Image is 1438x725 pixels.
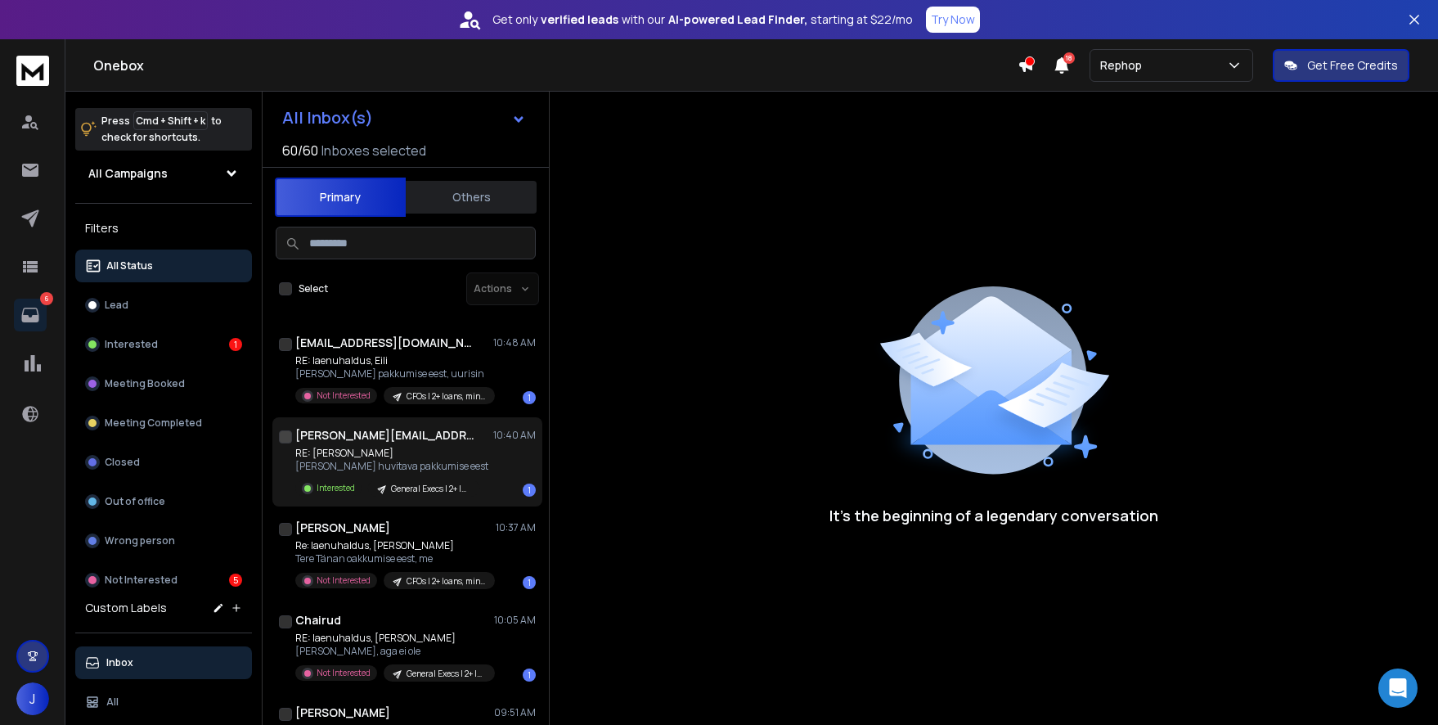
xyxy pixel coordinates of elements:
p: Inbox [106,656,133,669]
p: [PERSON_NAME], aga ei ole [295,645,492,658]
p: Re: laenuhaldus, [PERSON_NAME] [295,539,492,552]
strong: AI-powered Lead Finder, [668,11,807,28]
button: Out of office [75,485,252,518]
span: Cmd + Shift + k [133,111,208,130]
p: Get Free Credits [1307,57,1398,74]
h1: All Campaigns [88,165,168,182]
p: All Status [106,259,153,272]
button: Interested1 [75,328,252,361]
p: Out of office [105,495,165,508]
div: 1 [523,391,536,404]
p: Meeting Completed [105,417,202,430]
button: Primary [275,178,406,217]
p: CFOs | 2+ loans, min 40% maturity [DATE] | All value props | 1contact | [DATE] [407,390,485,403]
h1: Onebox [93,56,1018,75]
p: General Execs | 2+ loans, min 40% maturity [DATE] | General Value Props | [DATE] [407,668,485,680]
p: [PERSON_NAME] pakkumise eest, uurisin [295,367,492,381]
p: Not Interested [105,574,178,587]
p: Get only with our starting at $22/mo [492,11,913,28]
p: RE: laenuhaldus, [PERSON_NAME] [295,632,492,645]
p: Not Interested [317,574,371,587]
h1: [PERSON_NAME] [295,520,390,536]
button: Get Free Credits [1273,49,1409,82]
button: All Inbox(s) [269,101,539,134]
p: 10:40 AM [493,429,536,442]
a: 6 [14,299,47,331]
p: Press to check for shortcuts. [101,113,222,146]
button: Wrong person [75,525,252,557]
button: All Campaigns [75,157,252,190]
button: Inbox [75,646,252,679]
p: Not Interested [317,390,371,402]
h3: Custom Labels [85,600,167,616]
p: Closed [105,456,140,469]
button: J [16,682,49,715]
button: Others [406,179,537,215]
h1: [PERSON_NAME][EMAIL_ADDRESS][DOMAIN_NAME] [295,427,475,444]
h1: Chairud [295,612,341,628]
div: Open Intercom Messenger [1378,669,1418,708]
p: Lead [105,299,128,312]
h3: Filters [75,217,252,240]
button: All [75,686,252,718]
p: Rephop [1100,57,1148,74]
button: Not Interested5 [75,564,252,597]
p: Try Now [931,11,975,28]
p: It’s the beginning of a legendary conversation [829,504,1158,527]
div: 1 [523,484,536,497]
p: RE: [PERSON_NAME] [295,447,488,460]
span: 18 [1063,52,1075,64]
div: 5 [229,574,242,587]
p: Tere Tänan oakkumise eest, me [295,552,492,565]
div: 1 [523,669,536,682]
p: 10:37 AM [496,521,536,534]
p: 10:05 AM [494,614,536,627]
p: Meeting Booked [105,377,185,390]
p: Not Interested [317,667,371,679]
h1: [EMAIL_ADDRESS][DOMAIN_NAME] [295,335,475,351]
div: 1 [523,576,536,589]
strong: verified leads [541,11,618,28]
p: CFOs | 2+ loans, min 40% maturity [DATE] | All value props | 1contact | [DATE] [407,575,485,588]
p: 09:51 AM [494,706,536,719]
p: All [106,696,119,709]
p: Wrong person [105,534,175,547]
button: Closed [75,446,252,479]
button: All Status [75,250,252,282]
p: RE: laenuhaldus, Eili [295,354,492,367]
p: 10:48 AM [493,336,536,349]
p: General Execs | 2+ loans, min 40% maturity [DATE] | General Value Props | [DATE] [391,483,470,495]
button: Meeting Booked [75,367,252,400]
div: 1 [229,338,242,351]
h1: All Inbox(s) [282,110,373,126]
button: Lead [75,289,252,322]
p: [PERSON_NAME] huvitava pakkumise eest [295,460,488,473]
span: 60 / 60 [282,141,318,160]
img: logo [16,56,49,86]
label: Select [299,282,328,295]
p: Interested [105,338,158,351]
h3: Inboxes selected [321,141,426,160]
h1: [PERSON_NAME] [295,705,390,721]
p: 6 [40,292,53,305]
button: Meeting Completed [75,407,252,439]
button: Try Now [926,7,980,33]
p: Interested [317,482,355,494]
